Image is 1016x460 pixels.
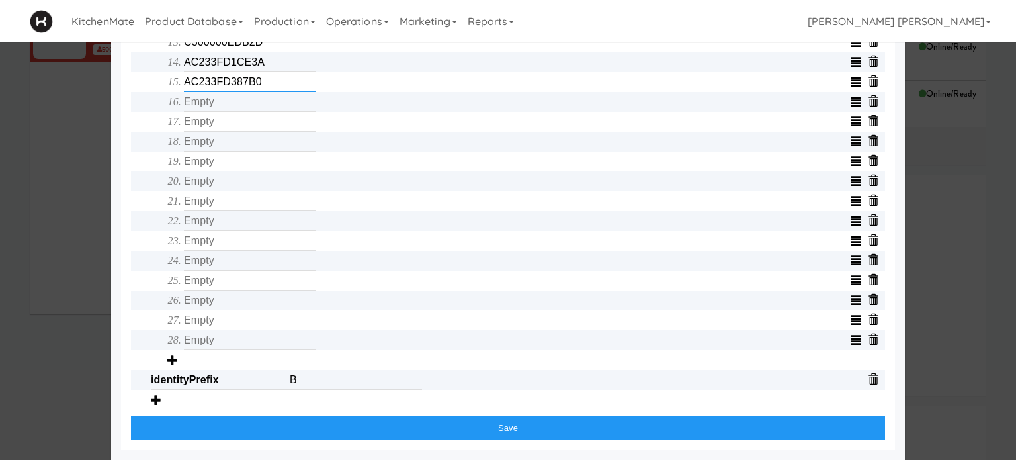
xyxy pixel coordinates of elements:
[184,330,316,350] input: Empty
[184,291,316,310] input: Empty
[184,72,316,92] input: Empty
[184,52,316,72] input: Empty
[184,211,316,231] input: Empty
[184,152,316,171] input: Empty
[184,191,316,211] input: Empty
[30,10,53,33] img: Micromart
[184,231,316,251] input: Empty
[184,271,316,291] input: Empty
[184,171,316,191] input: Empty
[184,251,316,271] input: Empty
[184,32,316,52] input: Empty
[131,416,885,440] button: Save
[184,132,316,152] input: Empty
[290,370,422,390] input: Empty
[184,92,316,112] input: Empty
[184,112,316,132] input: Empty
[184,310,316,330] input: Empty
